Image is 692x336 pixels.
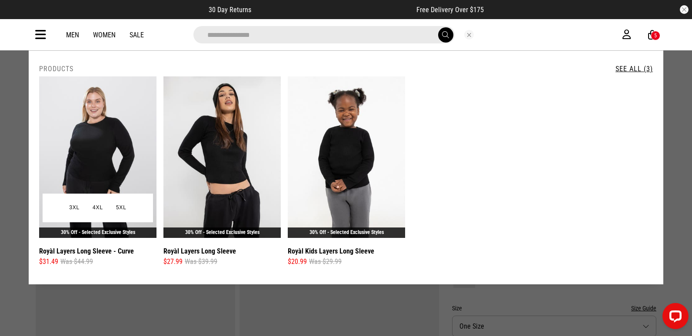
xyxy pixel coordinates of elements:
span: 30 Day Returns [209,6,251,14]
a: Women [93,31,116,39]
a: 30% Off - Selected Exclusive Styles [61,229,135,235]
img: Royàl Layers Long Sleeve - Curve in Black [39,76,156,238]
a: See All (3) [615,65,653,73]
span: $31.49 [39,257,58,267]
iframe: Customer reviews powered by Trustpilot [269,5,399,14]
img: Royàl Kids Layers Long Sleeve in Black [288,76,405,238]
button: Close search [464,30,474,40]
a: Royàl Layers Long Sleeve - Curve [39,246,134,257]
span: Free Delivery Over $175 [416,6,484,14]
a: Sale [130,31,144,39]
button: 5XL [110,200,133,216]
button: 3XL [63,200,86,216]
a: 5 [648,30,656,40]
a: Royàl Layers Long Sleeve [163,246,236,257]
a: Men [66,31,79,39]
span: $27.99 [163,257,183,267]
span: $20.99 [288,257,307,267]
a: 30% Off - Selected Exclusive Styles [185,229,259,235]
div: 5 [654,33,657,39]
a: 30% Off - Selected Exclusive Styles [309,229,384,235]
iframe: LiveChat chat widget [655,300,692,336]
h2: Products [39,65,73,73]
span: Was $44.99 [60,257,93,267]
img: Royàl Layers Long Sleeve in Black [163,76,281,238]
a: Royàl Kids Layers Long Sleeve [288,246,374,257]
button: 4XL [86,200,110,216]
span: Was $29.99 [309,257,342,267]
span: Was $39.99 [185,257,217,267]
